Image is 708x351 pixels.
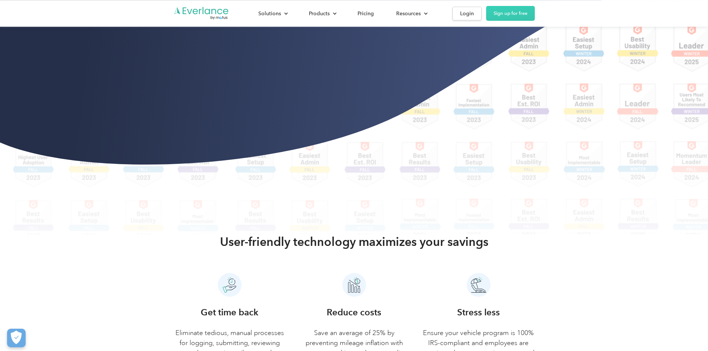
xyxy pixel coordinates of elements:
div: Products [301,7,343,20]
h3: Get time back [201,306,258,319]
div: Solutions [251,7,294,20]
button: Cookies Settings [7,329,26,347]
div: Resources [389,7,434,20]
a: Go to homepage [174,6,229,20]
div: Solutions [258,9,281,18]
h3: Reduce costs [327,306,381,319]
iframe: How Everlance Works | Platform for Company Mileage Reimbursement [174,1,535,205]
div: Login [460,9,474,18]
div: Pricing [358,9,374,18]
div: Products [309,9,330,18]
div: Resources [396,9,421,18]
h2: User-friendly technology maximizes your savings [220,234,488,249]
a: Pricing [350,7,381,20]
h3: Stress less [457,306,500,319]
input: Submit [55,44,92,60]
a: Login [452,7,482,20]
a: Sign up for free [486,6,535,21]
